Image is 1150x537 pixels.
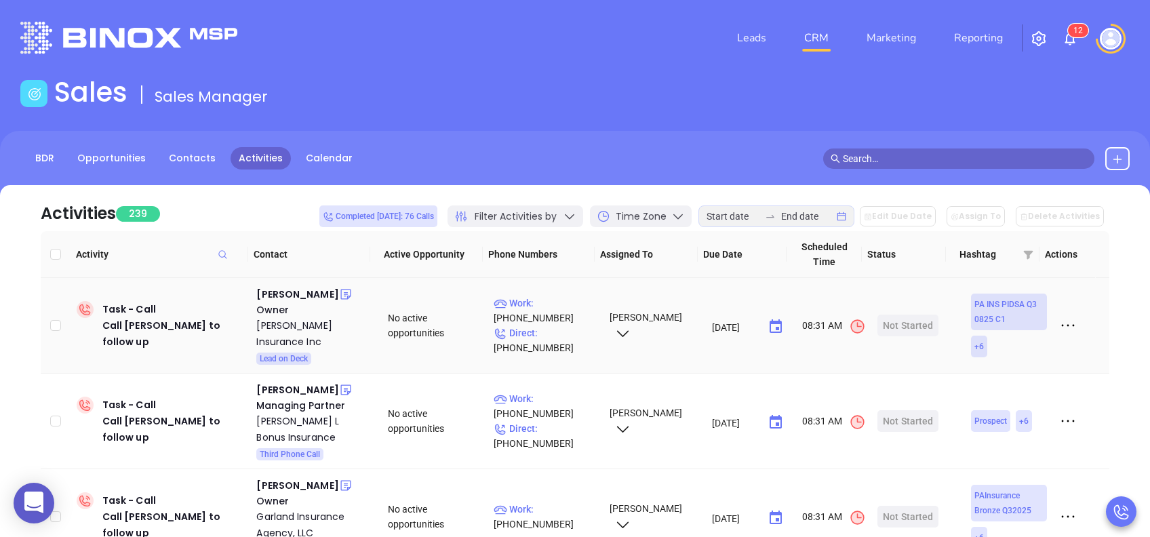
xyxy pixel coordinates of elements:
[388,406,483,436] div: No active opportunities
[1068,24,1088,37] sup: 12
[116,206,160,222] span: 239
[762,409,789,436] button: Choose date, selected date is Aug 20, 2025
[256,382,338,398] div: [PERSON_NAME]
[781,209,834,224] input: End date
[494,391,597,421] p: [PHONE_NUMBER]
[256,413,369,445] a: [PERSON_NAME] L Bonus Insurance
[860,206,936,226] button: Edit Due Date
[298,147,361,170] a: Calendar
[712,416,757,429] input: MM/DD/YYYY
[231,147,291,170] a: Activities
[388,502,483,532] div: No active opportunities
[1078,26,1083,35] span: 2
[974,488,1044,518] span: PAInsurance Bronze Q32025
[1039,231,1096,278] th: Actions
[20,22,237,54] img: logo
[974,297,1044,327] span: PA INS PIDSA Q3 0825 C1
[974,339,984,354] span: + 6
[256,494,369,509] div: Owner
[494,393,534,404] span: Work :
[712,320,757,334] input: MM/DD/YYYY
[732,24,772,52] a: Leads
[41,201,116,226] div: Activities
[762,504,789,532] button: Choose date, selected date is Aug 20, 2025
[248,231,370,278] th: Contact
[494,325,597,355] p: [PHONE_NUMBER]
[1019,414,1029,429] span: + 6
[256,477,338,494] div: [PERSON_NAME]
[102,397,246,445] div: Task - Call
[861,24,921,52] a: Marketing
[959,247,1017,262] span: Hashtag
[494,504,534,515] span: Work :
[608,503,682,529] span: [PERSON_NAME]
[802,509,866,526] span: 08:31 AM
[862,231,946,278] th: Status
[323,209,434,224] span: Completed [DATE]: 76 Calls
[608,407,682,433] span: [PERSON_NAME]
[388,311,483,340] div: No active opportunities
[256,398,369,413] div: Managing Partner
[1073,26,1078,35] span: 1
[765,211,776,222] span: to
[883,410,933,432] div: Not Started
[1062,31,1078,47] img: iconNotification
[483,231,595,278] th: Phone Numbers
[494,327,538,338] span: Direct :
[69,147,154,170] a: Opportunities
[974,414,1007,429] span: Prospect
[27,147,62,170] a: BDR
[843,151,1087,166] input: Search…
[1031,31,1047,47] img: iconSetting
[1100,28,1122,49] img: user
[260,351,308,366] span: Lead on Deck
[494,421,597,451] p: [PHONE_NUMBER]
[370,231,483,278] th: Active Opportunity
[883,315,933,336] div: Not Started
[762,313,789,340] button: Choose date, selected date is Aug 20, 2025
[712,511,757,525] input: MM/DD/YYYY
[161,147,224,170] a: Contacts
[494,296,597,325] p: [PHONE_NUMBER]
[102,413,246,445] div: Call [PERSON_NAME] to follow up
[76,247,243,262] span: Activity
[831,154,840,163] span: search
[883,506,933,528] div: Not Started
[595,231,698,278] th: Assigned To
[947,206,1005,226] button: Assign To
[616,210,667,224] span: Time Zone
[802,414,866,431] span: 08:31 AM
[256,286,338,302] div: [PERSON_NAME]
[1016,206,1104,226] button: Delete Activities
[802,318,866,335] span: 08:31 AM
[102,301,246,350] div: Task - Call
[256,302,369,317] div: Owner
[494,423,538,434] span: Direct :
[256,317,369,350] a: [PERSON_NAME] Insurance Inc
[707,209,759,224] input: Start date
[799,24,834,52] a: CRM
[787,231,861,278] th: Scheduled Time
[949,24,1008,52] a: Reporting
[54,76,127,108] h1: Sales
[608,312,682,338] span: [PERSON_NAME]
[494,502,597,532] p: [PHONE_NUMBER]
[494,298,534,309] span: Work :
[765,211,776,222] span: swap-right
[698,231,787,278] th: Due Date
[155,86,268,107] span: Sales Manager
[475,210,557,224] span: Filter Activities by
[260,447,320,462] span: Third Phone Call
[102,317,246,350] div: Call [PERSON_NAME] to follow up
